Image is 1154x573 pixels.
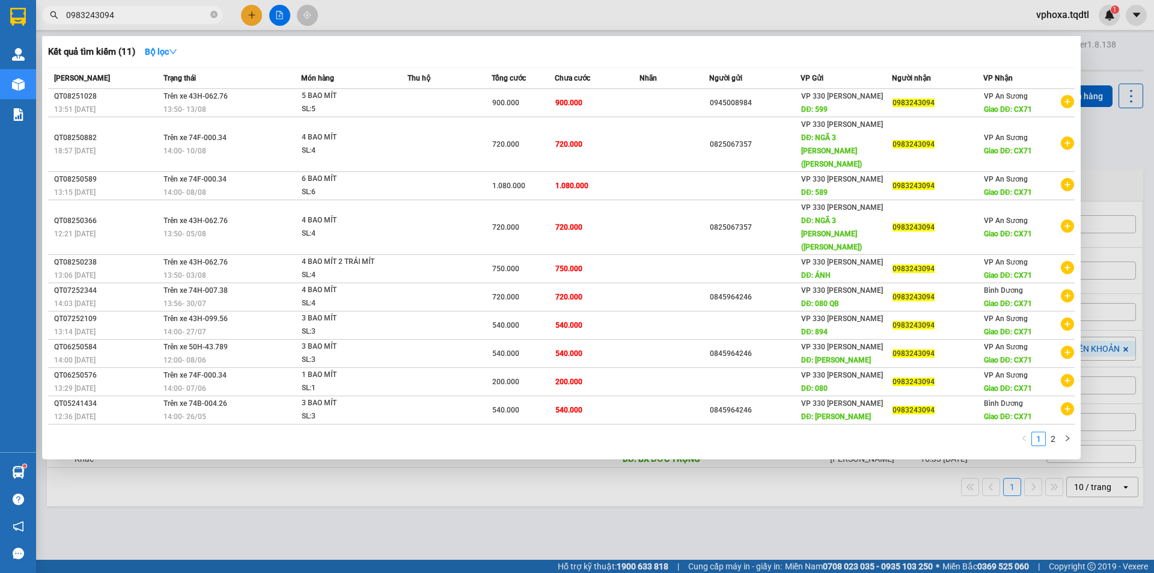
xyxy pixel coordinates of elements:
div: 4 BAO MÍT [302,131,392,144]
span: Món hàng [301,74,334,82]
span: 14:00 [DATE] [54,356,96,364]
span: 0983243094 [893,293,935,301]
span: 720.000 [492,140,519,149]
span: left [1021,435,1028,442]
div: QT08251028 [54,90,160,103]
li: 1 [1031,432,1046,446]
span: 0983243094 [893,140,935,149]
div: SL: 3 [302,354,392,367]
span: 0983243094 [893,182,935,190]
span: Người nhận [892,74,931,82]
div: 6 BAO MÍT [302,173,392,186]
span: VP An Sương [984,258,1028,266]
span: 1.080.000 [492,182,525,190]
img: warehouse-icon [12,48,25,61]
span: Trên xe 43H-099.56 [163,314,228,323]
span: close-circle [210,10,218,21]
button: right [1060,432,1075,446]
span: [PERSON_NAME] [54,74,110,82]
img: warehouse-icon [12,466,25,479]
div: SL: 4 [302,269,392,282]
span: plus-circle [1061,136,1074,150]
span: VP 330 [PERSON_NAME] [801,120,883,129]
div: QT07252109 [54,313,160,325]
span: 0983243094 [893,321,935,329]
li: 2 [1046,432,1060,446]
span: Nhãn [640,74,657,82]
span: 13:50 - 05/08 [163,230,206,238]
div: 5 BAO MÍT [302,90,392,103]
span: VP 330 [PERSON_NAME] [801,258,883,266]
div: 0825067357 [710,138,800,151]
div: QT08250882 [54,132,160,144]
div: 3 BAO MÍT [302,312,392,325]
span: Giao DĐ: CX71 [984,188,1032,197]
div: 4 BAO MÍT 2 TRÁI MÍT [302,256,392,269]
span: 14:00 - 07/06 [163,384,206,393]
span: VP An Sương [984,175,1028,183]
span: plus-circle [1061,374,1074,387]
h3: Kết quả tìm kiếm ( 11 ) [48,46,135,58]
span: VP 330 [PERSON_NAME] [801,92,883,100]
span: VP 330 [PERSON_NAME] [801,314,883,323]
span: VP An Sương [984,314,1028,323]
span: Tổng cước [492,74,526,82]
span: VP Gửi [801,74,823,82]
span: 13:15 [DATE] [54,188,96,197]
span: DĐ: [PERSON_NAME] [801,356,871,364]
span: notification [13,521,24,532]
span: 540.000 [555,321,582,329]
span: 18:57 [DATE] [54,147,96,155]
span: 900.000 [492,99,519,107]
button: left [1017,432,1031,446]
span: 13:50 - 03/08 [163,271,206,280]
div: 0845964246 [710,291,800,304]
div: SL: 1 [302,382,392,395]
div: 0845964246 [710,404,800,417]
span: Trên xe 43H-062.76 [163,216,228,225]
span: 200.000 [555,378,582,386]
span: 720.000 [555,140,582,149]
span: 720.000 [492,223,519,231]
span: Trên xe 74F-000.34 [163,175,227,183]
span: Trên xe 74F-000.34 [163,371,227,379]
span: 14:00 - 26/05 [163,412,206,421]
span: VP 330 [PERSON_NAME] [801,175,883,183]
span: 1.080.000 [555,182,588,190]
span: VP 330 [PERSON_NAME] [801,203,883,212]
span: Giao DĐ: CX71 [984,384,1032,393]
span: 12:00 - 08/06 [163,356,206,364]
span: 13:50 - 13/08 [163,105,206,114]
span: close-circle [210,11,218,18]
div: SL: 6 [302,186,392,199]
span: Trên xe 74F-000.34 [163,133,227,142]
div: SL: 4 [302,227,392,241]
span: 900.000 [555,99,582,107]
li: Previous Page [1017,432,1031,446]
span: 0983243094 [893,99,935,107]
img: logo-vxr [10,8,26,26]
span: 540.000 [492,349,519,358]
span: Trên xe 43H-062.76 [163,92,228,100]
span: Giao DĐ: CX71 [984,299,1032,308]
div: 0945008984 [710,97,800,109]
span: Trên xe 74B-004.26 [163,399,227,408]
span: Trạng thái [163,74,196,82]
span: 540.000 [492,321,519,329]
span: 13:14 [DATE] [54,328,96,336]
div: SL: 5 [302,103,392,116]
div: 3 BAO MÍT [302,340,392,354]
div: SL: 4 [302,297,392,310]
span: 720.000 [555,293,582,301]
div: SL: 3 [302,410,392,423]
span: DĐ: 599 [801,105,828,114]
span: Chưa cước [555,74,590,82]
span: plus-circle [1061,178,1074,191]
span: VP Nhận [983,74,1013,82]
span: Trên xe 50H-43.789 [163,343,228,351]
span: 200.000 [492,378,519,386]
input: Tìm tên, số ĐT hoặc mã đơn [66,8,208,22]
button: Bộ lọcdown [135,42,187,61]
span: plus-circle [1061,402,1074,415]
div: QT07252344 [54,284,160,297]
